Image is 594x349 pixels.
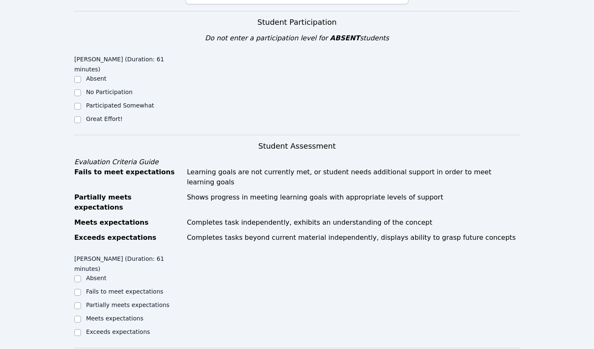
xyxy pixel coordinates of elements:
[86,75,107,82] label: Absent
[86,115,123,122] label: Great Effort!
[74,251,186,274] legend: [PERSON_NAME] (Duration: 61 minutes)
[187,218,520,228] div: Completes task independently, exhibits an understanding of the concept
[74,52,186,74] legend: [PERSON_NAME] (Duration: 61 minutes)
[86,328,150,335] label: Exceeds expectations
[74,192,182,213] div: Partially meets expectations
[86,275,107,281] label: Absent
[74,233,182,243] div: Exceeds expectations
[74,140,520,152] h3: Student Assessment
[330,34,360,42] span: ABSENT
[86,302,170,308] label: Partially meets expectations
[74,16,520,28] h3: Student Participation
[74,167,182,187] div: Fails to meet expectations
[74,33,520,43] div: Do not enter a participation level for students
[86,89,133,95] label: No Participation
[74,218,182,228] div: Meets expectations
[187,167,520,187] div: Learning goals are not currently met, or student needs additional support in order to meet learni...
[86,102,154,109] label: Participated Somewhat
[187,233,520,243] div: Completes tasks beyond current material independently, displays ability to grasp future concepts
[86,315,144,322] label: Meets expectations
[187,192,520,213] div: Shows progress in meeting learning goals with appropriate levels of support
[74,157,520,167] div: Evaluation Criteria Guide
[86,288,163,295] label: Fails to meet expectations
